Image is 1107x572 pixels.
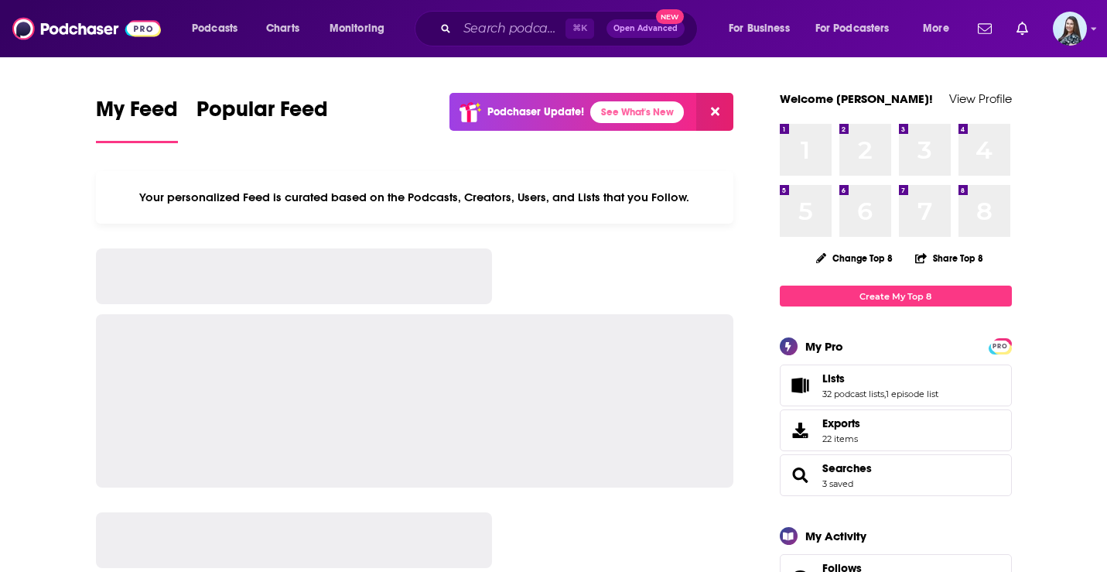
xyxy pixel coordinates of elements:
[266,18,299,39] span: Charts
[785,464,816,486] a: Searches
[1053,12,1087,46] button: Show profile menu
[96,171,734,224] div: Your personalized Feed is curated based on the Podcasts, Creators, Users, and Lists that you Follow.
[785,420,816,441] span: Exports
[780,91,933,106] a: Welcome [PERSON_NAME]!
[181,16,258,41] button: open menu
[807,248,903,268] button: Change Top 8
[822,416,860,430] span: Exports
[949,91,1012,106] a: View Profile
[12,14,161,43] img: Podchaser - Follow, Share and Rate Podcasts
[914,243,984,273] button: Share Top 8
[656,9,684,24] span: New
[780,454,1012,496] span: Searches
[196,96,328,132] span: Popular Feed
[613,25,678,33] span: Open Advanced
[1053,12,1087,46] span: Logged in as brookefortierpr
[780,286,1012,307] a: Create My Top 8
[886,389,938,399] a: 1 episode list
[805,529,866,543] div: My Activity
[884,389,886,399] span: ,
[729,18,790,39] span: For Business
[785,375,816,396] a: Lists
[822,478,853,489] a: 3 saved
[457,16,565,41] input: Search podcasts, credits, & more...
[780,409,1012,451] a: Exports
[912,16,969,41] button: open menu
[590,101,684,123] a: See What's New
[487,105,584,118] p: Podchaser Update!
[822,372,938,385] a: Lists
[805,16,912,41] button: open menu
[822,389,884,399] a: 32 podcast lists
[1010,15,1034,42] a: Show notifications dropdown
[972,15,998,42] a: Show notifications dropdown
[429,11,712,46] div: Search podcasts, credits, & more...
[805,339,843,354] div: My Pro
[815,18,890,39] span: For Podcasters
[96,96,178,143] a: My Feed
[822,372,845,385] span: Lists
[718,16,809,41] button: open menu
[780,365,1012,406] span: Lists
[991,341,1010,352] span: PRO
[606,19,685,38] button: Open AdvancedNew
[822,461,872,475] a: Searches
[565,19,594,39] span: ⌘ K
[991,340,1010,351] a: PRO
[822,433,860,444] span: 22 items
[923,18,949,39] span: More
[192,18,237,39] span: Podcasts
[256,16,309,41] a: Charts
[319,16,405,41] button: open menu
[330,18,384,39] span: Monitoring
[196,96,328,143] a: Popular Feed
[96,96,178,132] span: My Feed
[1053,12,1087,46] img: User Profile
